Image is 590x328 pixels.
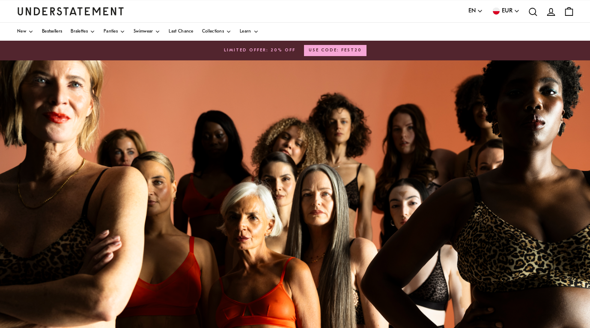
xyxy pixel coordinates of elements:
span: Last Chance [169,30,193,34]
button: EN [468,6,483,16]
a: Bestsellers [42,23,62,41]
a: New [17,23,33,41]
span: Bestsellers [42,30,62,34]
span: Learn [240,30,251,34]
button: EUR [492,6,520,16]
a: Understatement Homepage [17,7,124,15]
a: Learn [240,23,259,41]
a: Panties [104,23,125,41]
span: New [17,30,26,34]
span: Collections [202,30,224,34]
span: LIMITED OFFER: 20% OFF [224,47,295,54]
span: Bralettes [71,30,88,34]
span: EN [468,6,476,16]
span: EUR [502,6,513,16]
a: Last Chance [169,23,193,41]
button: USE CODE: FEST20 [304,45,367,56]
span: Panties [104,30,118,34]
a: LIMITED OFFER: 20% OFFUSE CODE: FEST20 [17,45,573,56]
span: Swimwear [134,30,153,34]
a: Collections [202,23,231,41]
a: Swimwear [134,23,160,41]
a: Bralettes [71,23,95,41]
